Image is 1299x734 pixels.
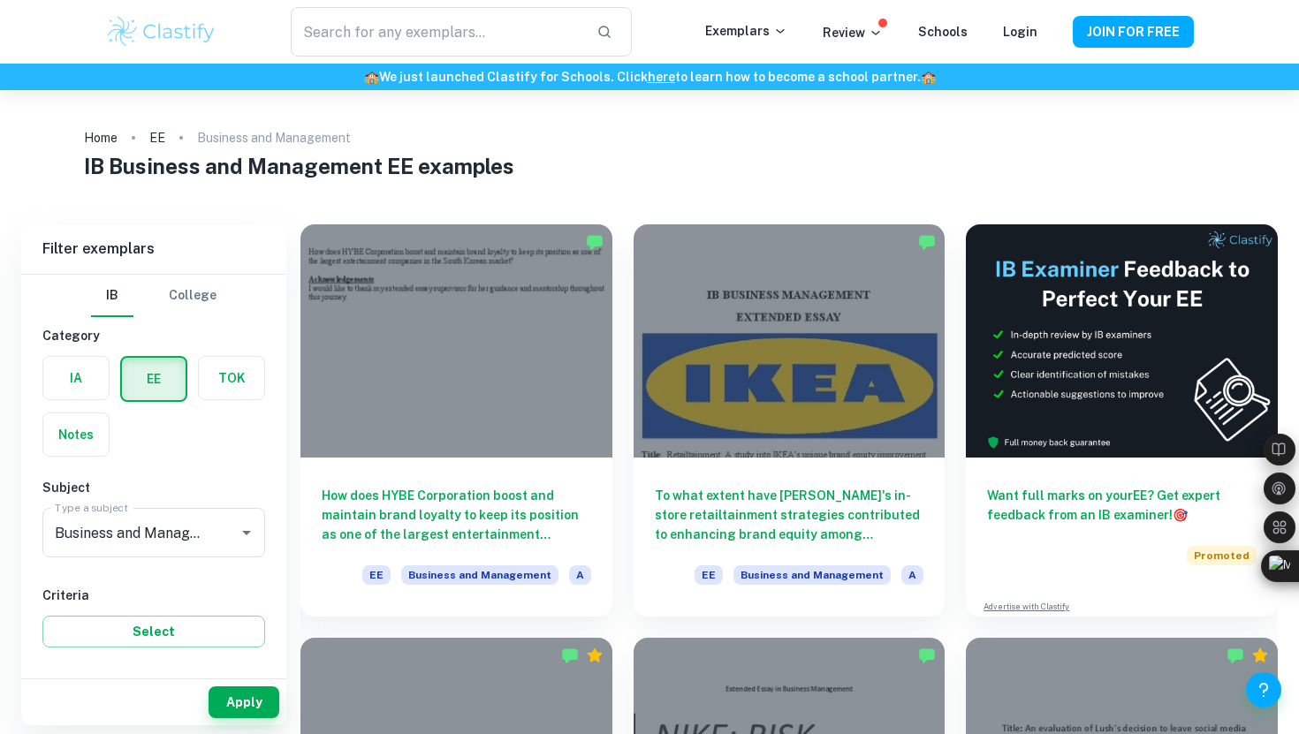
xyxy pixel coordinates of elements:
[966,224,1278,458] img: Thumbnail
[300,224,612,617] a: How does HYBE Corporation boost and maintain brand loyalty to keep its position as one of the lar...
[569,565,591,585] span: A
[695,565,723,585] span: EE
[984,601,1069,613] a: Advertise with Clastify
[42,616,265,647] button: Select
[823,23,883,42] p: Review
[362,565,391,585] span: EE
[105,14,217,49] img: Clastify logo
[1073,16,1194,48] button: JOIN FOR FREE
[655,486,924,544] h6: To what extent have [PERSON_NAME]'s in-store retailtainment strategies contributed to enhancing b...
[209,686,279,718] button: Apply
[705,21,787,41] p: Exemplars
[197,128,351,148] p: Business and Management
[586,233,604,251] img: Marked
[42,669,265,688] h6: Grade
[84,150,1215,182] h1: IB Business and Management EE examples
[4,67,1295,87] h6: We just launched Clastify for Schools. Click to learn how to become a school partner.
[966,224,1278,617] a: Want full marks on yourEE? Get expert feedback from an IB examiner!PromotedAdvertise with Clastify
[84,125,118,150] a: Home
[1227,647,1244,664] img: Marked
[921,70,936,84] span: 🏫
[1187,546,1257,565] span: Promoted
[234,520,259,545] button: Open
[43,413,109,456] button: Notes
[561,647,579,664] img: Marked
[1003,25,1037,39] a: Login
[648,70,675,84] a: here
[122,358,186,400] button: EE
[169,275,216,317] button: College
[1173,508,1188,522] span: 🎯
[42,478,265,497] h6: Subject
[291,7,582,57] input: Search for any exemplars...
[322,486,591,544] h6: How does HYBE Corporation boost and maintain brand loyalty to keep its position as one of the lar...
[364,70,379,84] span: 🏫
[918,25,968,39] a: Schools
[55,500,128,515] label: Type a subject
[42,326,265,345] h6: Category
[918,647,936,664] img: Marked
[634,224,946,617] a: To what extent have [PERSON_NAME]'s in-store retailtainment strategies contributed to enhancing b...
[1251,647,1269,664] div: Premium
[401,565,558,585] span: Business and Management
[42,586,265,605] h6: Criteria
[43,357,109,399] button: IA
[149,125,165,150] a: EE
[21,224,286,274] h6: Filter exemplars
[91,275,216,317] div: Filter type choice
[918,233,936,251] img: Marked
[987,486,1257,525] h6: Want full marks on your EE ? Get expert feedback from an IB examiner!
[91,275,133,317] button: IB
[901,565,923,585] span: A
[733,565,891,585] span: Business and Management
[586,647,604,664] div: Premium
[199,357,264,399] button: TOK
[1246,672,1281,708] button: Help and Feedback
